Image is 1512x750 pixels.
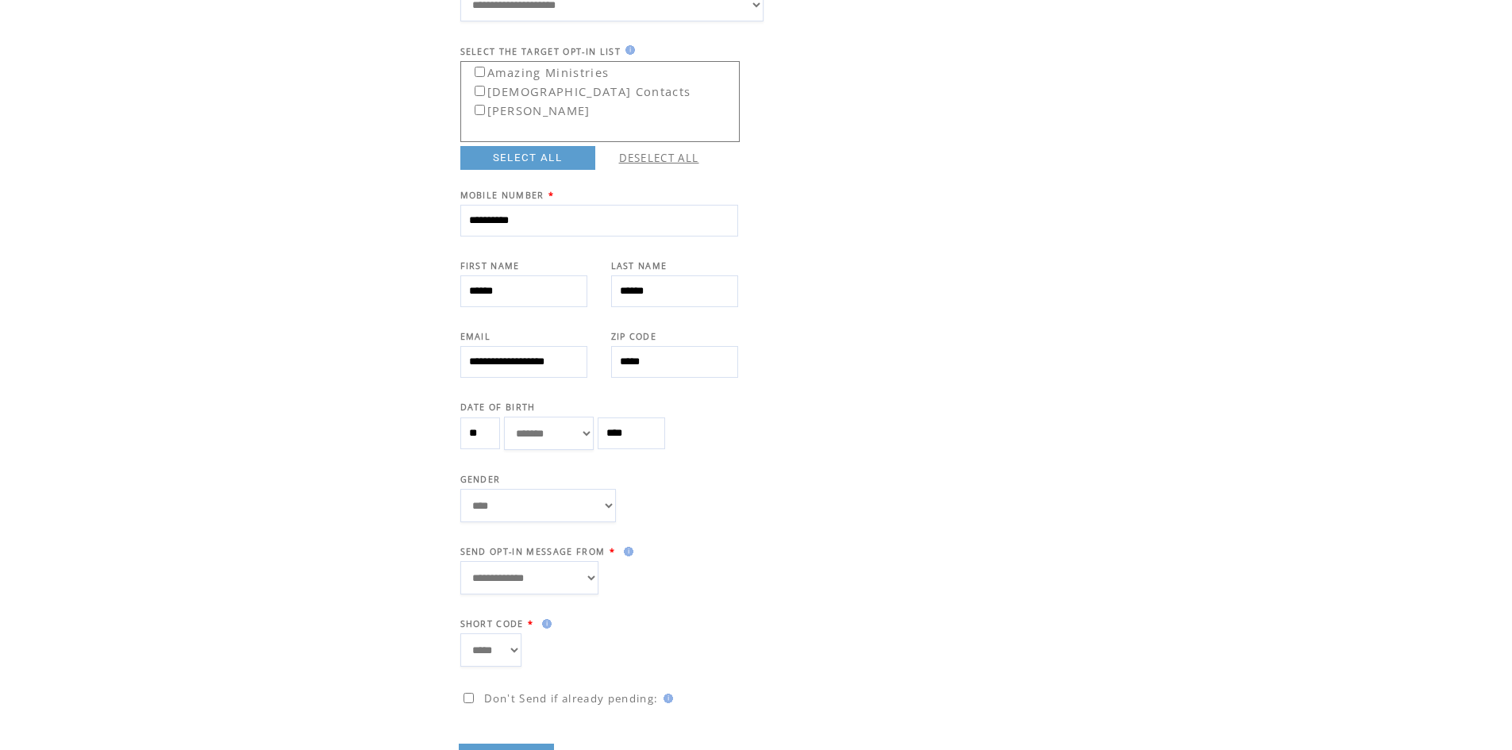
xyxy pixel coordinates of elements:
[484,691,659,706] span: Don't Send if already pending:
[460,190,544,201] span: MOBILE NUMBER
[537,619,552,629] img: help.gif
[460,331,491,342] span: EMAIL
[619,151,699,165] a: DESELECT ALL
[475,105,485,115] input: [PERSON_NAME]
[611,260,668,271] span: LAST NAME
[460,546,606,557] span: SEND OPT-IN MESSAGE FROM
[621,45,635,55] img: help.gif
[659,694,673,703] img: help.gif
[619,547,633,556] img: help.gif
[464,98,591,118] label: [PERSON_NAME]
[460,46,621,57] span: SELECT THE TARGET OPT-IN LIST
[460,260,520,271] span: FIRST NAME
[475,67,485,77] input: Amazing Ministries
[464,79,691,99] label: [DEMOGRAPHIC_DATA] Contacts
[475,86,485,96] input: [DEMOGRAPHIC_DATA] Contacts
[460,146,595,170] a: SELECT ALL
[464,60,610,80] label: Amazing Ministries
[460,474,501,485] span: GENDER
[460,618,524,629] span: SHORT CODE
[460,402,536,413] span: DATE OF BIRTH
[611,331,657,342] span: ZIP CODE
